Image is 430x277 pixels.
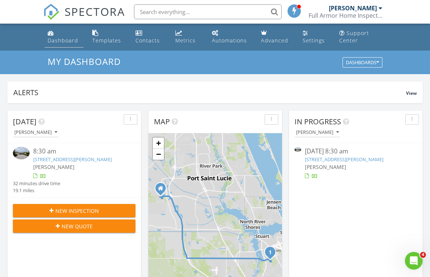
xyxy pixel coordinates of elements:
[343,58,382,68] button: Dashboards
[295,117,341,127] span: In Progress
[305,163,346,170] span: [PERSON_NAME]
[14,130,57,135] div: [PERSON_NAME]
[33,156,112,163] a: [STREET_ADDRESS][PERSON_NAME]
[13,147,30,159] img: 9371817%2Fcover_photos%2FvmfRcUjsjVG5ix9wsnNI%2Fsmall.jpg
[13,147,135,194] a: 8:30 am [STREET_ADDRESS][PERSON_NAME] [PERSON_NAME] 32 minutes drive time 19.1 miles
[269,250,272,255] i: 1
[13,117,37,127] span: [DATE]
[92,37,121,44] div: Templates
[65,4,125,19] span: SPECTORA
[13,128,59,138] button: [PERSON_NAME]
[13,180,60,187] div: 32 minutes drive time
[62,222,93,230] span: New Quote
[172,27,203,48] a: Metrics
[33,147,125,156] div: 8:30 am
[296,130,339,135] div: [PERSON_NAME]
[48,55,121,67] span: My Dashboard
[175,37,196,44] div: Metrics
[55,207,99,215] span: New Inspection
[13,187,60,194] div: 19.1 miles
[261,37,288,44] div: Advanced
[420,252,426,258] span: 4
[89,27,127,48] a: Templates
[405,252,423,270] iframe: Intercom live chat
[295,128,340,138] button: [PERSON_NAME]
[209,27,252,48] a: Automations (Basic)
[336,27,385,48] a: Support Center
[13,87,406,97] div: Alerts
[13,204,135,217] button: New Inspection
[161,188,165,193] div: 11415 SW Kingslake Cir , Port Saint Lucie FL 34987
[154,117,170,127] span: Map
[305,156,383,163] a: [STREET_ADDRESS][PERSON_NAME]
[258,27,294,48] a: Advanced
[133,27,166,48] a: Contacts
[212,37,247,44] div: Automations
[13,219,135,233] button: New Quote
[305,147,407,156] div: [DATE] 8:30 am
[346,60,379,65] div: Dashboards
[134,4,282,19] input: Search everything...
[153,149,164,160] a: Zoom out
[339,30,369,44] div: Support Center
[406,90,417,96] span: View
[300,27,331,48] a: Settings
[43,4,59,20] img: The Best Home Inspection Software - Spectora
[45,27,83,48] a: Dashboard
[303,37,325,44] div: Settings
[295,147,301,152] img: 9371817%2Fcover_photos%2FvmfRcUjsjVG5ix9wsnNI%2Fsmall.jpg
[43,10,125,25] a: SPECTORA
[270,252,275,256] div: 3036 SE Doubleton Dr, Stuart, Fl 34997
[329,4,377,12] div: [PERSON_NAME]
[48,37,78,44] div: Dashboard
[153,138,164,149] a: Zoom in
[135,37,160,44] div: Contacts
[295,147,417,180] a: [DATE] 8:30 am [STREET_ADDRESS][PERSON_NAME] [PERSON_NAME]
[33,163,75,170] span: [PERSON_NAME]
[309,12,382,19] div: Full Armor Home Inspections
